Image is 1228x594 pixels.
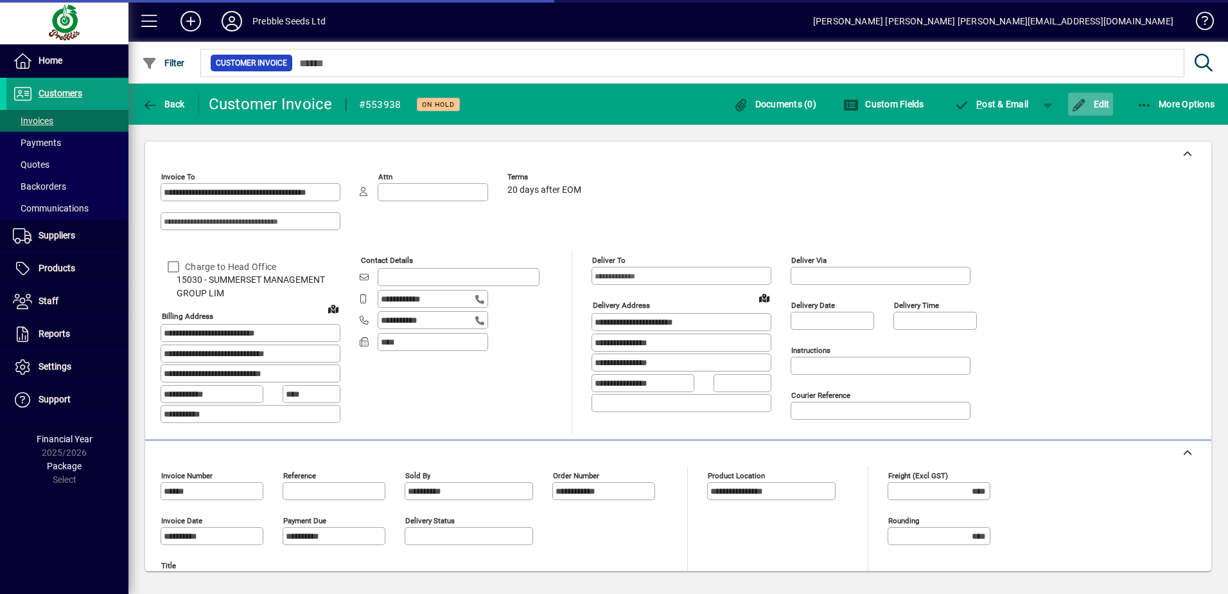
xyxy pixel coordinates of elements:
[6,220,128,252] a: Suppliers
[1186,3,1212,44] a: Knowledge Base
[791,256,827,265] mat-label: Deliver via
[1068,93,1113,116] button: Edit
[6,197,128,219] a: Communications
[170,10,211,33] button: Add
[405,471,430,480] mat-label: Sold by
[128,93,199,116] app-page-header-button: Back
[6,351,128,383] a: Settings
[733,99,816,109] span: Documents (0)
[507,173,584,181] span: Terms
[6,384,128,416] a: Support
[161,172,195,181] mat-label: Invoice To
[161,561,176,570] mat-label: Title
[6,175,128,197] a: Backorders
[37,434,92,444] span: Financial Year
[813,11,1173,32] div: [PERSON_NAME] [PERSON_NAME] [PERSON_NAME][EMAIL_ADDRESS][DOMAIN_NAME]
[1134,93,1218,116] button: More Options
[6,132,128,154] a: Payments
[39,88,82,98] span: Customers
[252,11,326,32] div: Prebble Seeds Ltd
[6,253,128,285] a: Products
[894,301,939,310] mat-label: Delivery time
[13,203,89,213] span: Communications
[378,172,392,181] mat-label: Attn
[592,256,626,265] mat-label: Deliver To
[139,93,188,116] button: Back
[359,94,401,115] div: #553938
[6,285,128,318] a: Staff
[6,110,128,132] a: Invoices
[161,273,340,300] span: 15030 - SUMMERSET MANAGEMENT GROUP LIM
[754,287,775,308] a: View on map
[209,94,333,114] div: Customer Invoice
[39,394,71,404] span: Support
[6,318,128,350] a: Reports
[708,471,765,480] mat-label: Product location
[39,361,71,372] span: Settings
[13,138,61,148] span: Payments
[139,51,188,75] button: Filter
[976,99,982,109] span: P
[39,296,58,306] span: Staff
[1071,99,1110,109] span: Edit
[283,516,326,525] mat-label: Payment due
[948,93,1035,116] button: Post & Email
[142,58,185,68] span: Filter
[13,181,66,192] span: Backorders
[47,461,82,471] span: Package
[323,298,344,319] a: View on map
[6,154,128,175] a: Quotes
[843,99,924,109] span: Custom Fields
[211,10,252,33] button: Profile
[888,471,948,480] mat-label: Freight (excl GST)
[954,99,1029,109] span: ost & Email
[791,391,850,400] mat-label: Courier Reference
[142,99,185,109] span: Back
[283,471,316,480] mat-label: Reference
[13,159,49,170] span: Quotes
[1137,99,1215,109] span: More Options
[216,57,287,69] span: Customer Invoice
[39,328,70,339] span: Reports
[13,116,53,126] span: Invoices
[791,346,830,355] mat-label: Instructions
[553,471,599,480] mat-label: Order number
[888,516,919,525] mat-label: Rounding
[422,100,455,109] span: On hold
[840,93,927,116] button: Custom Fields
[507,185,581,195] span: 20 days after EOM
[791,301,835,310] mat-label: Delivery date
[39,230,75,240] span: Suppliers
[405,516,455,525] mat-label: Delivery status
[730,93,820,116] button: Documents (0)
[161,516,202,525] mat-label: Invoice date
[161,471,213,480] mat-label: Invoice number
[6,45,128,77] a: Home
[39,55,62,66] span: Home
[39,263,75,273] span: Products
